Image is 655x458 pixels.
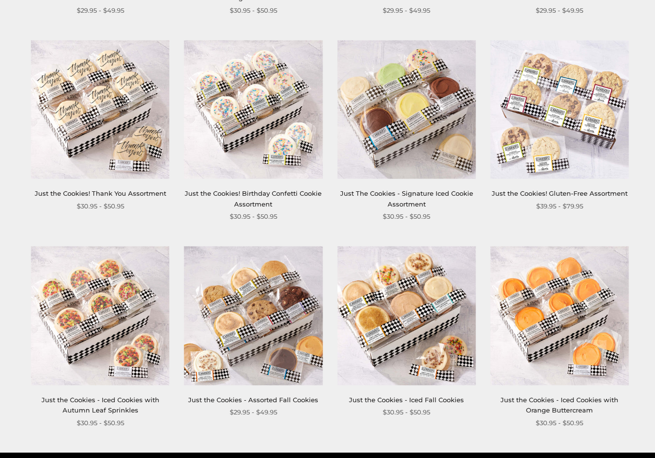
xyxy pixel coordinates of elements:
a: Just the Cookies! Birthday Confetti Cookie Assortment [185,189,322,207]
img: Just the Cookies - Iced Cookies with Orange Buttercream [490,247,629,385]
a: Just the Cookies! Gluten-Free Assortment [492,189,628,197]
img: Just the Cookies! Thank You Assortment [31,40,170,179]
span: $39.95 - $79.95 [536,201,583,211]
span: $29.95 - $49.95 [230,407,277,417]
span: $30.95 - $50.95 [77,418,124,428]
iframe: Sign Up via Text for Offers [8,421,101,450]
a: Just the Cookies! Thank You Assortment [35,189,166,197]
a: Just the Cookies - Iced Fall Cookies [349,396,464,404]
span: $30.95 - $50.95 [383,407,430,417]
a: Just the Cookies - Assorted Fall Cookies [188,396,318,404]
span: $29.95 - $49.95 [383,5,430,16]
span: $30.95 - $50.95 [536,418,583,428]
span: $29.95 - $49.95 [77,5,124,16]
a: Just the Cookies - Iced Cookies with Orange Buttercream [501,396,618,414]
img: Just the Cookies! Gluten-Free Assortment [490,40,629,179]
span: $30.95 - $50.95 [77,201,124,211]
img: Just the Cookies - Assorted Fall Cookies [184,247,323,385]
span: $30.95 - $50.95 [383,211,430,222]
span: $30.95 - $50.95 [230,5,277,16]
a: Just the Cookies - Iced Cookies with Autumn Leaf Sprinkles [42,396,159,414]
span: $30.95 - $50.95 [230,211,277,222]
img: Just the Cookies - Iced Fall Cookies [337,247,476,385]
a: Just The Cookies - Signature Iced Cookie Assortment [340,189,473,207]
span: $29.95 - $49.95 [536,5,583,16]
img: Just the Cookies! Birthday Confetti Cookie Assortment [184,40,323,179]
img: Just The Cookies - Signature Iced Cookie Assortment [337,40,476,179]
img: Just the Cookies - Iced Cookies with Autumn Leaf Sprinkles [31,247,170,385]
